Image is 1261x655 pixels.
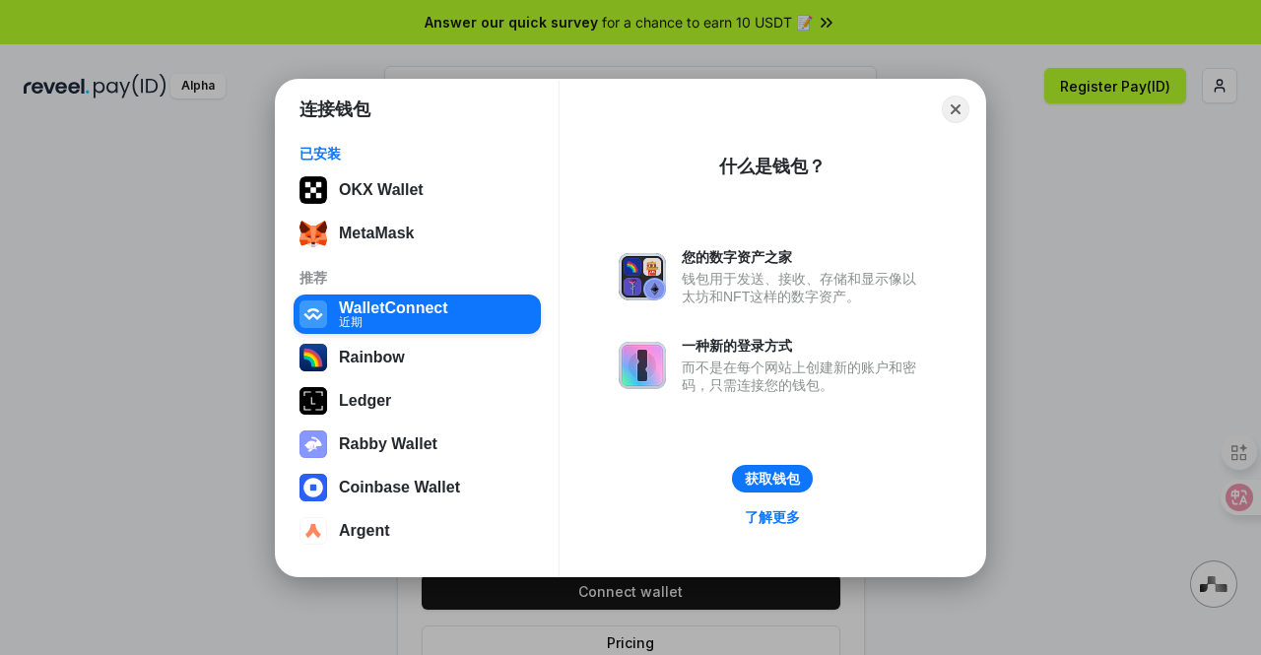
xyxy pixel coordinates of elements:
img: svg+xml,%3Csvg%20xmlns%3D%22http%3A%2F%2Fwww.w3.org%2F2000%2Fsvg%22%20fill%3D%22none%22%20viewBox... [299,430,327,458]
img: svg+xml;base64,PHN2ZyB3aWR0aD0iMzUiIGhlaWdodD0iMzQiIHZpZXdCb3g9IjAgMCAzNSAzNCIgZmlsbD0ibm9uZSIgeG... [299,220,327,247]
div: 获取钱包 [745,470,800,488]
button: Ledger [294,381,541,421]
button: Close [942,96,969,123]
button: Argent [294,511,541,551]
img: svg+xml,%3Csvg%20width%3D%2228%22%20height%3D%2228%22%20viewBox%3D%220%200%2028%2028%22%20fill%3D... [299,474,327,501]
div: 钱包用于发送、接收、存储和显示像以太坊和NFT这样的数字资产。 [682,270,926,305]
img: svg+xml,%3Csvg%20xmlns%3D%22http%3A%2F%2Fwww.w3.org%2F2000%2Fsvg%22%20fill%3D%22none%22%20viewBox... [619,253,666,300]
img: svg+xml,%3Csvg%20width%3D%22120%22%20height%3D%22120%22%20viewBox%3D%220%200%20120%20120%22%20fil... [299,344,327,371]
div: OKX Wallet [339,181,424,199]
button: Rabby Wallet [294,425,541,464]
button: WalletConnect近期 [294,295,541,334]
div: 什么是钱包？ [719,155,826,178]
button: MetaMask [294,214,541,253]
img: 5VZ71FV6L7PA3gg3tXrdQ+DgLhC+75Wq3no69P3MC0NFQpx2lL04Ql9gHK1bRDjsSBIvScBnDTk1WrlGIZBorIDEYJj+rhdgn... [299,176,327,204]
div: 一种新的登录方式 [682,337,926,355]
div: 了解更多 [745,508,800,526]
div: 近期 [339,315,448,327]
div: Ledger [339,392,391,410]
button: Coinbase Wallet [294,468,541,507]
img: svg+xml,%3Csvg%20xmlns%3D%22http%3A%2F%2Fwww.w3.org%2F2000%2Fsvg%22%20width%3D%2228%22%20height%3... [299,387,327,415]
a: 了解更多 [733,504,812,530]
div: Coinbase Wallet [339,479,460,496]
h1: 连接钱包 [299,98,370,121]
div: 您的数字资产之家 [682,248,926,266]
img: svg+xml,%3Csvg%20width%3D%2228%22%20height%3D%2228%22%20viewBox%3D%220%200%2028%2028%22%20fill%3D... [299,517,327,545]
img: svg+xml,%3Csvg%20xmlns%3D%22http%3A%2F%2Fwww.w3.org%2F2000%2Fsvg%22%20fill%3D%22none%22%20viewBox... [619,342,666,389]
div: 已安装 [299,145,535,163]
div: 推荐 [299,269,535,287]
button: Rainbow [294,338,541,377]
div: WalletConnect [339,298,448,316]
div: MetaMask [339,225,414,242]
div: 而不是在每个网站上创建新的账户和密码，只需连接您的钱包。 [682,359,926,394]
img: svg+xml,%3Csvg%20width%3D%2228%22%20height%3D%2228%22%20viewBox%3D%220%200%2028%2028%22%20fill%3D... [299,300,327,328]
div: Rainbow [339,349,405,366]
div: Rabby Wallet [339,435,437,453]
button: 获取钱包 [732,465,813,492]
div: Argent [339,522,390,540]
button: OKX Wallet [294,170,541,210]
